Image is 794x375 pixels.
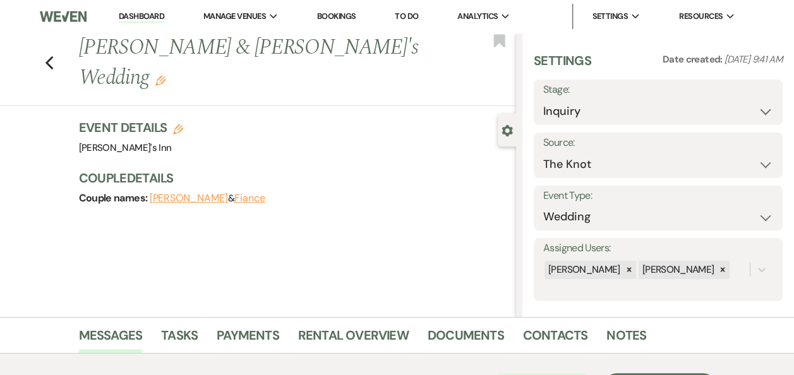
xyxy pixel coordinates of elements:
[79,169,504,187] h3: Couple Details
[544,261,622,279] div: [PERSON_NAME]
[502,124,513,136] button: Close lead details
[79,141,172,154] span: [PERSON_NAME]'s Inn
[395,11,418,21] a: To Do
[298,325,409,353] a: Rental Overview
[79,325,143,353] a: Messages
[40,3,87,30] img: Weven Logo
[543,187,773,205] label: Event Type:
[543,81,773,99] label: Stage:
[217,325,279,353] a: Payments
[606,325,646,353] a: Notes
[534,52,591,80] h3: Settings
[150,193,228,203] button: [PERSON_NAME]
[234,193,265,203] button: Fiance
[457,10,498,23] span: Analytics
[161,325,198,353] a: Tasks
[523,325,588,353] a: Contacts
[543,134,773,152] label: Source:
[79,191,150,205] span: Couple names:
[663,53,725,66] span: Date created:
[679,10,723,23] span: Resources
[725,53,783,66] span: [DATE] 9:41 AM
[317,11,356,21] a: Bookings
[203,10,266,23] span: Manage Venues
[150,192,265,205] span: &
[543,239,773,258] label: Assigned Users:
[79,33,424,93] h1: [PERSON_NAME] & [PERSON_NAME]'s Wedding
[592,10,628,23] span: Settings
[639,261,716,279] div: [PERSON_NAME]
[155,74,165,86] button: Edit
[119,11,164,23] a: Dashboard
[79,119,184,136] h3: Event Details
[428,325,504,353] a: Documents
